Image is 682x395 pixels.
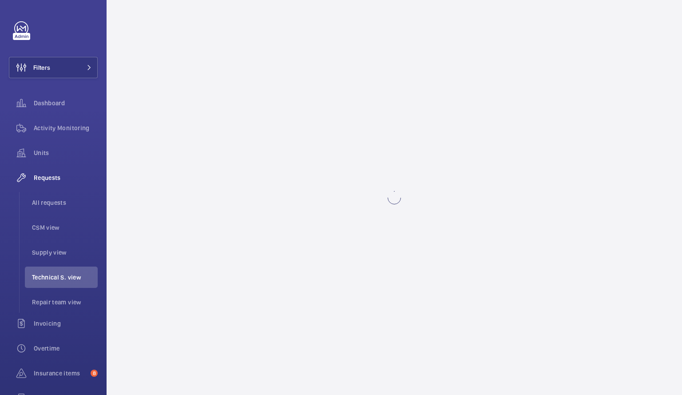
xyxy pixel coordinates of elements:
span: Activity Monitoring [34,124,98,132]
span: Requests [34,173,98,182]
span: Invoicing [34,319,98,328]
span: Repair team view [32,298,98,307]
span: Filters [33,63,50,72]
button: Filters [9,57,98,78]
span: All requests [32,198,98,207]
span: CSM view [32,223,98,232]
span: Technical S. view [32,273,98,282]
span: Units [34,148,98,157]
span: Dashboard [34,99,98,108]
span: Supply view [32,248,98,257]
span: Overtime [34,344,98,353]
span: 8 [91,370,98,377]
span: Insurance items [34,369,87,378]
